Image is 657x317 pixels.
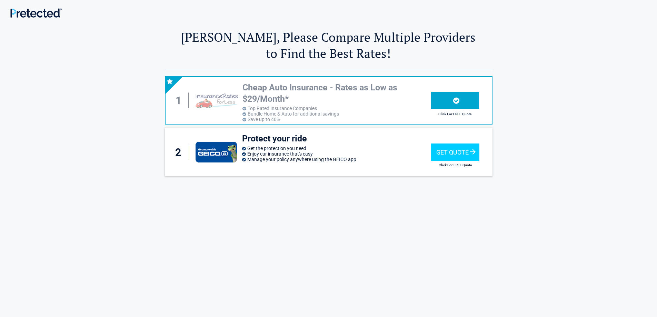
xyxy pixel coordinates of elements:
h2: [PERSON_NAME], Please Compare Multiple Providers to Find the Best Rates! [165,29,492,61]
h2: Click For FREE Quote [431,163,479,167]
div: 1 [172,93,189,108]
li: Save up to 40% [242,117,431,122]
li: Enjoy car insurance that's easy [242,151,431,157]
img: Main Logo [10,8,62,18]
h3: Protect your ride [242,133,431,145]
div: Get Quote [431,143,479,161]
img: geico's logo [196,142,237,162]
li: Top Rated Insurance Companies [242,106,431,111]
h2: Click For FREE Quote [431,112,479,116]
li: Bundle Home & Auto for additional savings [242,111,431,117]
li: Manage your policy anywhere using the GEICO app [242,157,431,162]
li: Get the protection you need [242,146,431,151]
div: 2 [172,145,188,160]
h3: Cheap Auto Insurance - Rates as Low as $29/Month* [242,82,431,105]
img: insuranceratesforless's logo [195,90,239,111]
